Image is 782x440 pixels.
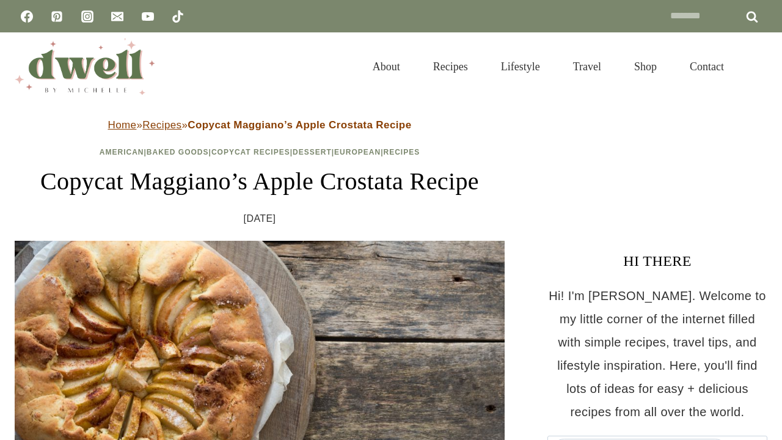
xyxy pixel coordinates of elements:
[557,45,618,88] a: Travel
[100,148,420,156] span: | | | | |
[618,45,673,88] a: Shop
[293,148,332,156] a: Dessert
[547,284,767,424] p: Hi! I'm [PERSON_NAME]. Welcome to my little corner of the internet filled with simple recipes, tr...
[108,119,411,131] span: » »
[547,250,767,272] h3: HI THERE
[45,4,69,29] a: Pinterest
[383,148,420,156] a: Recipes
[166,4,190,29] a: TikTok
[211,148,290,156] a: Copycat Recipes
[136,4,160,29] a: YouTube
[356,45,740,88] nav: Primary Navigation
[142,119,181,131] a: Recipes
[15,38,155,95] img: DWELL by michelle
[334,148,381,156] a: European
[673,45,740,88] a: Contact
[244,210,276,228] time: [DATE]
[15,163,505,200] h1: Copycat Maggiano’s Apple Crostata Recipe
[417,45,484,88] a: Recipes
[108,119,136,131] a: Home
[105,4,130,29] a: Email
[147,148,209,156] a: Baked Goods
[188,119,411,131] strong: Copycat Maggiano’s Apple Crostata Recipe
[75,4,100,29] a: Instagram
[100,148,144,156] a: American
[15,4,39,29] a: Facebook
[747,56,767,77] button: View Search Form
[356,45,417,88] a: About
[484,45,557,88] a: Lifestyle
